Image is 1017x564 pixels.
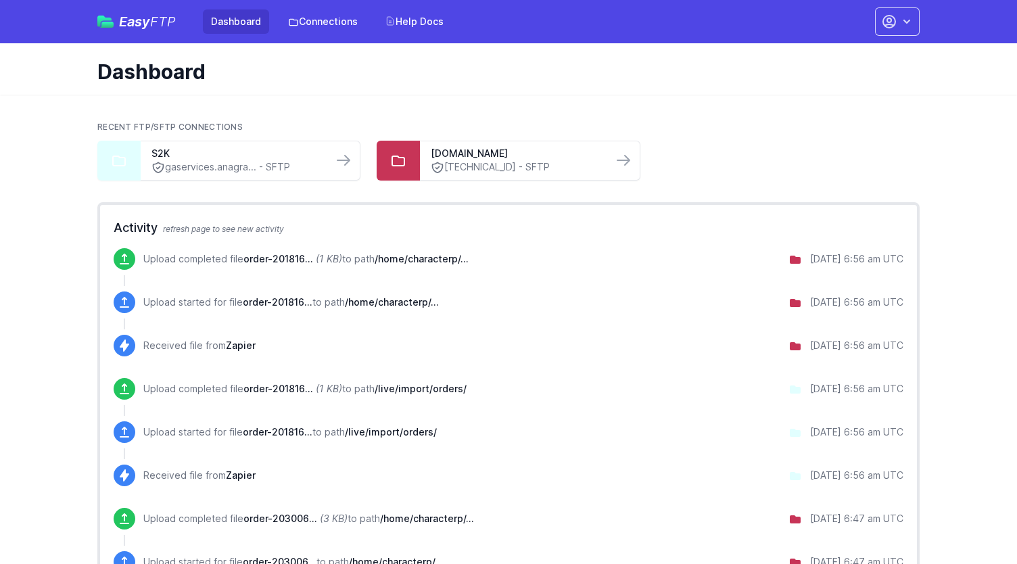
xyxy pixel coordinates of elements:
[377,9,452,34] a: Help Docs
[810,469,903,482] div: [DATE] 6:56 am UTC
[143,469,256,482] p: Received file from
[97,60,909,84] h1: Dashboard
[143,512,474,525] p: Upload completed file to path
[280,9,366,34] a: Connections
[345,426,437,438] span: /live/import/orders/
[143,296,439,309] p: Upload started for file to path
[810,339,903,352] div: [DATE] 6:56 am UTC
[151,147,322,160] a: S2K
[143,425,437,439] p: Upload started for file to path
[810,512,903,525] div: [DATE] 6:47 am UTC
[375,383,467,394] span: /live/import/orders/
[203,9,269,34] a: Dashboard
[163,224,284,234] span: refresh page to see new activity
[143,382,467,396] p: Upload completed file to path
[243,383,313,394] span: order-201816-2025-08-07-07.23.49.xml
[810,382,903,396] div: [DATE] 6:56 am UTC
[316,253,342,264] i: (1 KB)
[316,383,342,394] i: (1 KB)
[97,16,114,28] img: easyftp_logo.png
[143,339,256,352] p: Received file from
[375,253,469,264] span: /home/characterp/public_html/wp-content/uploads/wpallexport/exports/sent/
[143,252,469,266] p: Upload completed file to path
[150,14,176,30] span: FTP
[151,160,322,174] a: gaservices.anagra... - SFTP
[380,513,474,524] span: /home/characterp/public_html/wp-content/uploads/wpallexport/exports/sent/
[810,296,903,309] div: [DATE] 6:56 am UTC
[243,296,312,308] span: order-201816-2025-08-07-07.23.49.xml.sent
[810,252,903,266] div: [DATE] 6:56 am UTC
[431,160,601,174] a: [TECHNICAL_ID] - SFTP
[810,425,903,439] div: [DATE] 6:56 am UTC
[119,15,176,28] span: Easy
[345,296,439,308] span: /home/characterp/public_html/wp-content/uploads/wpallexport/exports/sent/
[226,469,256,481] span: Zapier
[243,513,317,524] span: order-203006-2025-08-12-06.45.24.xml.sent
[320,513,348,524] i: (3 KB)
[431,147,601,160] a: [DOMAIN_NAME]
[97,15,176,28] a: EasyFTP
[114,218,903,237] h2: Activity
[97,122,920,133] h2: Recent FTP/SFTP Connections
[243,426,312,438] span: order-201816-2025-08-07-07.23.49.xml
[226,339,256,351] span: Zapier
[243,253,313,264] span: order-201816-2025-08-07-07.23.49.xml.sent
